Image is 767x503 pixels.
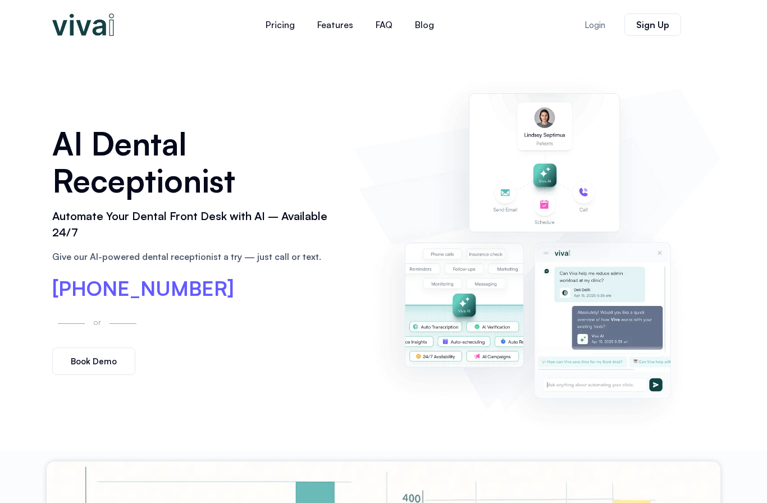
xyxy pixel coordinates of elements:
[585,21,605,29] span: Login
[52,347,135,375] a: Book Demo
[52,278,234,299] a: [PHONE_NUMBER]
[52,208,342,241] h2: Automate Your Dental Front Desk with AI – Available 24/7
[364,11,404,38] a: FAQ
[624,13,681,36] a: Sign Up
[71,357,117,365] span: Book Demo
[90,315,104,328] p: or
[359,68,715,431] img: AI dental receptionist dashboard – virtual receptionist dental office
[571,14,619,36] a: Login
[306,11,364,38] a: Features
[636,20,669,29] span: Sign Up
[52,125,342,199] h1: AI Dental Receptionist
[187,11,513,38] nav: Menu
[404,11,445,38] a: Blog
[254,11,306,38] a: Pricing
[52,250,342,263] p: Give our AI-powered dental receptionist a try — just call or text.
